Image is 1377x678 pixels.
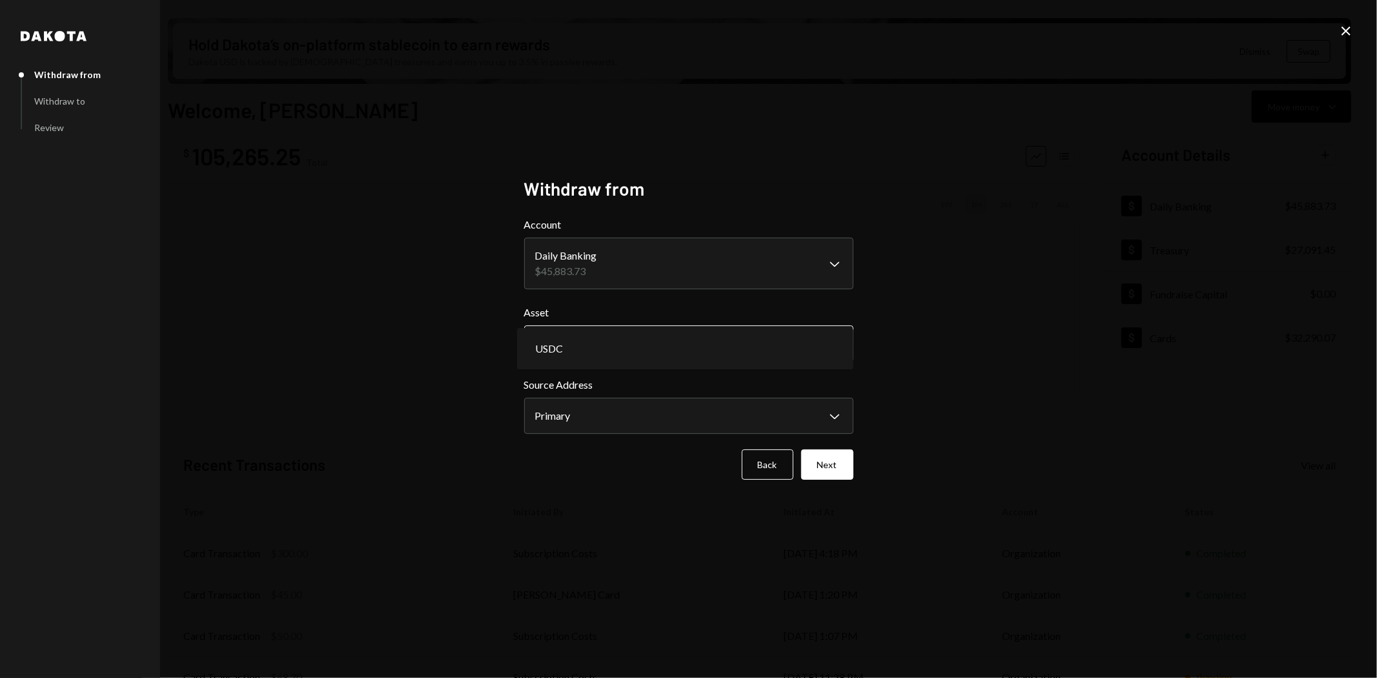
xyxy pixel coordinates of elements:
[524,176,853,201] h2: Withdraw from
[524,377,853,393] label: Source Address
[801,449,853,480] button: Next
[524,305,853,320] label: Asset
[524,325,853,362] button: Asset
[34,96,85,107] div: Withdraw to
[34,122,64,133] div: Review
[524,217,853,232] label: Account
[34,69,101,80] div: Withdraw from
[524,238,853,289] button: Account
[524,398,853,434] button: Source Address
[535,341,563,356] span: USDC
[742,449,793,480] button: Back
